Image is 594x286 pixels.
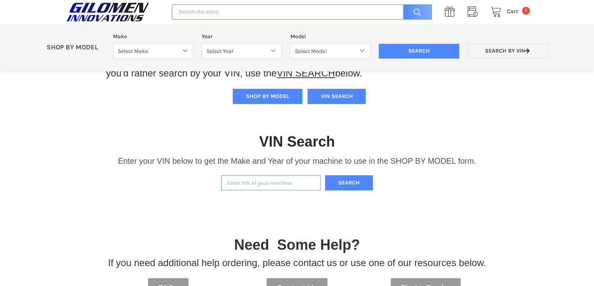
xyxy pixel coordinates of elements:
label: Model [290,32,370,41]
p: Enter your VIN below to get the Make and Year of your machine to use in the SHOP BY MODEL form. [118,155,476,167]
h1: VIN Search [259,133,335,151]
a: VIN SEARCH [277,68,335,78]
a: Cart 1 [486,7,530,17]
input: Enter VIN of your machine [221,175,321,191]
input: Search [379,44,459,59]
a: GILOMEN INNOVATIONS [64,2,164,22]
p: If you need additional help ordering, please contact us or use one of our resources below. [108,256,486,270]
p: SHOP BY MODEL [42,43,109,52]
input: Search the store [172,4,431,20]
button: VIN SEARCH [308,89,366,104]
button: SHOP BY MODEL [233,89,302,104]
input: Search [399,4,432,20]
label: Make [113,32,193,41]
label: Year [202,32,282,41]
span: 1 [522,7,530,15]
p: Need Some Help? [234,234,360,256]
a: Search by VIN [467,43,548,59]
span: Cart [507,8,518,15]
button: Search [325,175,373,191]
img: GILOMEN INNOVATIONS [64,2,152,22]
